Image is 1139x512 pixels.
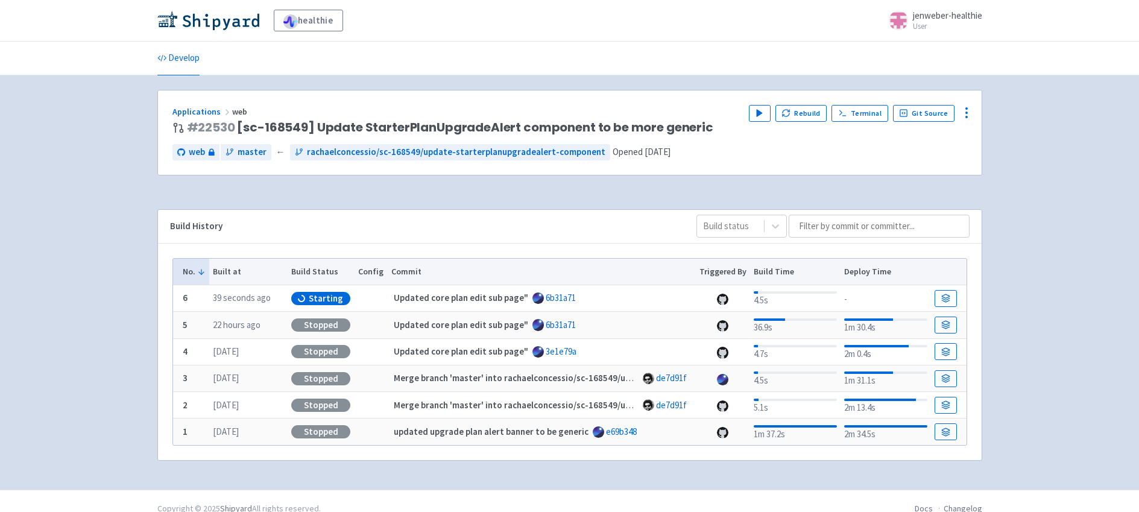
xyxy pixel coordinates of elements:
a: Build Details [935,397,956,414]
time: [DATE] [213,346,239,357]
span: jenweber-healthie [913,10,982,21]
strong: Updated core plan edit sub page" [394,292,528,303]
div: 1m 31.1s [844,369,927,388]
th: Built at [209,259,288,285]
th: Config [355,259,388,285]
time: [DATE] [213,372,239,384]
a: jenweber-healthie User [882,11,982,30]
time: [DATE] [645,146,670,157]
strong: Updated core plan edit sub page" [394,319,528,330]
div: Stopped [291,425,350,438]
b: 6 [183,292,188,303]
th: Commit [387,259,695,285]
a: #22530 [187,119,235,136]
time: 22 hours ago [213,319,260,330]
strong: updated upgrade plan alert banner to be generic [394,426,588,437]
div: 36.9s [754,316,836,335]
img: Shipyard logo [157,11,259,30]
b: 1 [183,426,188,437]
div: 2m 13.4s [844,396,927,415]
div: 4.7s [754,343,836,361]
div: Stopped [291,318,350,332]
a: Build Details [935,423,956,440]
a: Applications [172,106,232,117]
th: Triggered By [695,259,750,285]
a: Develop [157,42,200,75]
a: 6b31a71 [546,292,576,303]
a: Build Details [935,317,956,333]
a: rachaelconcessio/sc-168549/update-starterplanupgradealert-component [290,144,610,160]
a: Build Details [935,370,956,387]
th: Build Status [288,259,355,285]
b: 3 [183,372,188,384]
strong: Merge branch 'master' into rachaelconcessio/sc-168549/update-starterplanupgradealert-component [394,372,803,384]
div: 5.1s [754,396,836,415]
th: Deploy Time [841,259,931,285]
div: 1m 37.2s [754,423,836,441]
div: 2m 34.5s [844,423,927,441]
b: 5 [183,319,188,330]
button: Rebuild [775,105,827,122]
div: 4.5s [754,369,836,388]
span: rachaelconcessio/sc-168549/update-starterplanupgradealert-component [307,145,605,159]
div: Stopped [291,372,350,385]
a: de7d91f [656,399,687,411]
a: Build Details [935,343,956,360]
a: master [221,144,271,160]
div: Stopped [291,345,350,358]
div: 1m 30.4s [844,316,927,335]
time: 39 seconds ago [213,292,271,303]
span: master [238,145,267,159]
a: 3e1e79a [546,346,576,357]
b: 4 [183,346,188,357]
a: 6b31a71 [546,319,576,330]
strong: Updated core plan edit sub page" [394,346,528,357]
span: [sc-168549] Update StarterPlanUpgradeAlert component to be more generic [187,121,713,134]
button: No. [183,265,206,278]
div: - [844,290,927,306]
span: Starting [309,292,343,305]
div: 2m 0.4s [844,343,927,361]
small: User [913,22,982,30]
a: web [172,144,219,160]
time: [DATE] [213,426,239,437]
span: web [232,106,249,117]
div: 4.5s [754,289,836,308]
span: ← [276,145,285,159]
div: Build History [170,220,677,233]
a: healthie [274,10,343,31]
b: 2 [183,399,188,411]
a: e69b348 [606,426,637,437]
span: web [189,145,205,159]
th: Build Time [750,259,841,285]
a: Build Details [935,290,956,307]
button: Play [749,105,771,122]
input: Filter by commit or committer... [789,215,970,238]
a: Git Source [893,105,955,122]
a: Terminal [831,105,888,122]
a: de7d91f [656,372,687,384]
div: Stopped [291,399,350,412]
span: Opened [613,146,670,157]
time: [DATE] [213,399,239,411]
strong: Merge branch 'master' into rachaelconcessio/sc-168549/update-starterplanupgradealert-component [394,399,803,411]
